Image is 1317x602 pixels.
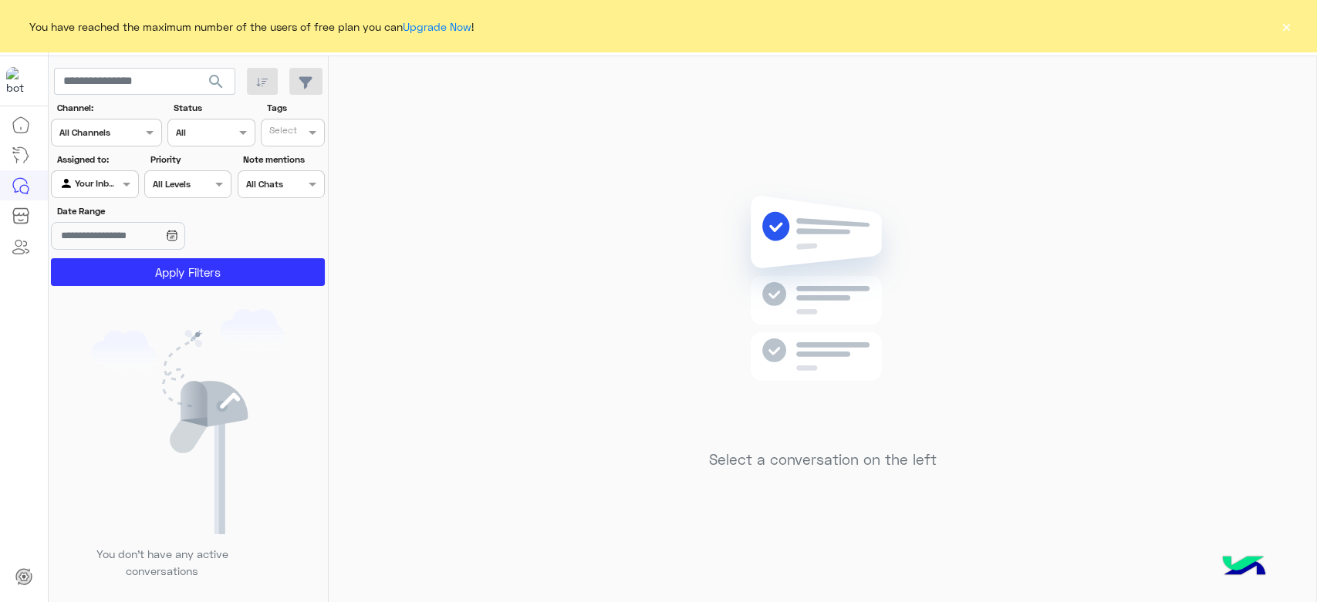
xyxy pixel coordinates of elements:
label: Assigned to: [57,153,137,166]
label: Note mentions [243,153,322,166]
img: empty users [91,309,285,534]
div: Select [267,123,297,141]
img: no messages [711,183,934,439]
label: Tags [267,101,323,115]
label: Status [174,101,253,115]
h5: Select a conversation on the left [709,451,937,469]
p: You don’t have any active conversations [84,546,240,579]
span: search [207,72,225,91]
label: Date Range [57,204,230,218]
a: Upgrade Now [403,20,471,33]
img: hulul-logo.png [1217,540,1271,594]
span: You have reached the maximum number of the users of free plan you can ! [29,18,474,35]
img: 713415422032625 [6,67,34,95]
label: Channel: [57,101,160,115]
button: × [1278,18,1294,34]
button: Apply Filters [51,258,325,286]
label: Priority [150,153,230,166]
button: search [198,68,235,101]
